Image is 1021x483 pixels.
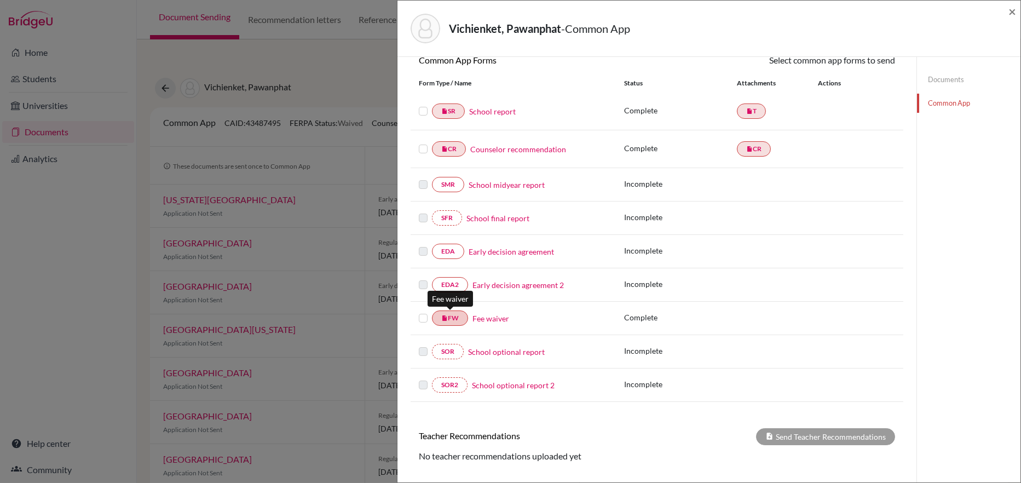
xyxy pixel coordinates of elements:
div: Actions [805,78,873,88]
a: EDA [432,244,464,259]
span: × [1008,3,1016,19]
div: Fee waiver [428,291,473,307]
a: SOR2 [432,377,468,393]
h6: Teacher Recommendations [411,430,657,441]
a: SOR [432,344,464,359]
a: Counselor recommendation [470,143,566,155]
i: insert_drive_file [746,146,753,152]
i: insert_drive_file [441,146,448,152]
a: Common App [917,94,1020,113]
p: Complete [624,312,737,323]
div: Form Type / Name [411,78,616,88]
a: Fee waiver [472,313,509,324]
i: insert_drive_file [441,108,448,114]
a: School optional report 2 [472,380,555,391]
a: insert_drive_fileT [737,104,766,119]
a: Early decision agreement [469,246,554,257]
a: insert_drive_fileCR [737,141,771,157]
div: Attachments [737,78,805,88]
a: SFR [432,210,462,226]
button: Close [1008,5,1016,18]
p: Complete [624,142,737,154]
a: insert_drive_fileFW [432,311,468,326]
a: insert_drive_fileSR [432,104,465,119]
div: Select common app forms to send [657,54,903,67]
div: No teacher recommendations uploaded yet [411,450,903,463]
a: School final report [466,212,529,224]
div: Status [624,78,737,88]
p: Incomplete [624,345,737,357]
span: - Common App [561,22,630,35]
a: School optional report [468,346,545,358]
i: insert_drive_file [441,315,448,321]
p: Incomplete [624,378,737,390]
a: School midyear report [469,179,545,191]
div: Send Teacher Recommendations [756,428,895,445]
i: insert_drive_file [746,108,753,114]
a: Documents [917,70,1020,89]
p: Incomplete [624,245,737,256]
p: Complete [624,105,737,116]
a: insert_drive_fileCR [432,141,466,157]
a: Early decision agreement 2 [472,279,564,291]
a: EDA2 [432,277,468,292]
p: Incomplete [624,278,737,290]
a: School report [469,106,516,117]
p: Incomplete [624,211,737,223]
a: SMR [432,177,464,192]
p: Incomplete [624,178,737,189]
strong: Vichienket, Pawanphat [449,22,561,35]
h6: Common App Forms [411,55,657,65]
